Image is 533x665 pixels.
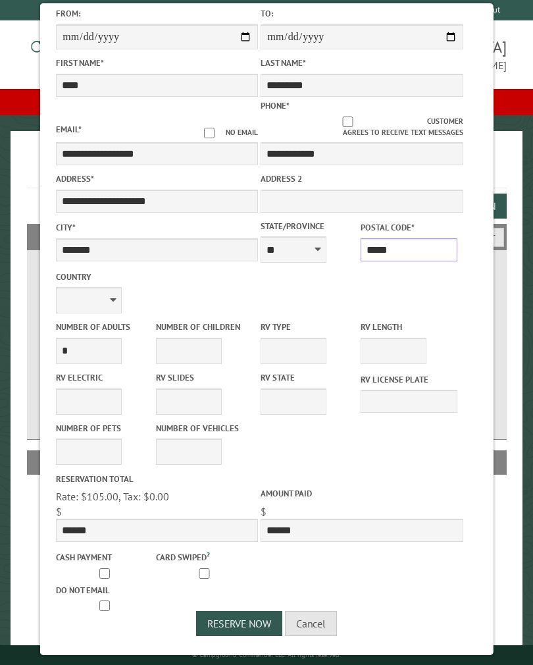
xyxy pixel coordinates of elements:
th: Site [34,450,78,474]
label: First Name [56,57,258,69]
button: Cancel [285,611,337,636]
label: Amount paid [261,487,463,500]
h1: Reservations [27,152,507,188]
label: Number of Vehicles [155,422,252,435]
label: State/Province [261,220,357,232]
label: To: [261,7,463,20]
label: Customer agrees to receive text messages [261,116,463,138]
input: Customer agrees to receive text messages [268,117,426,127]
img: Campground Commander [27,26,191,77]
label: Country [56,271,258,283]
span: $ [261,505,266,518]
label: RV State [261,371,357,384]
label: Cash payment [56,551,153,564]
label: RV Slides [155,371,252,384]
label: Last Name [261,57,463,69]
input: No email [193,128,226,138]
h2: Filters [27,224,507,249]
label: No email [193,127,258,138]
label: Number of Children [155,321,252,333]
a: ? [206,550,209,559]
label: RV Type [261,321,357,333]
label: Phone [261,100,290,111]
label: Address 2 [261,173,463,185]
label: From: [56,7,258,20]
label: Card swiped [155,549,252,564]
label: Do not email [56,584,153,597]
span: Rate: $105.00, Tax: $0.00 [56,490,169,503]
label: Reservation Total [56,473,258,485]
small: © Campground Commander LLC. All rights reserved. [192,651,341,659]
label: Email [56,124,82,135]
label: Number of Adults [56,321,153,333]
label: RV Length [361,321,457,333]
label: Postal Code [361,221,457,234]
a: Dashboard [35,90,99,115]
label: Address [56,173,258,185]
label: RV License Plate [361,373,457,386]
button: Reserve Now [196,611,282,636]
label: RV Electric [56,371,153,384]
label: Number of Pets [56,422,153,435]
span: $ [56,505,62,518]
label: City [56,221,258,234]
